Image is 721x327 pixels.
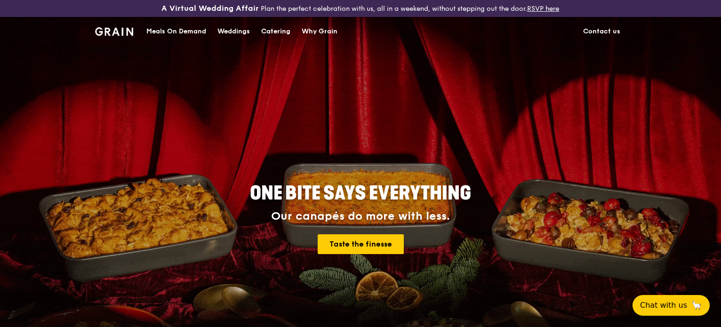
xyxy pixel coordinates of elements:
[146,17,206,46] div: Meals On Demand
[191,210,530,223] div: Our canapés do more with less.
[640,300,687,311] span: Chat with us
[318,234,404,254] a: Taste the finesse
[95,27,133,36] img: Grain
[577,17,626,46] a: Contact us
[691,300,702,311] span: 🦙
[302,17,337,46] div: Why Grain
[217,17,250,46] div: Weddings
[161,4,259,13] h3: A Virtual Wedding Affair
[250,182,471,205] span: ONE BITE SAYS EVERYTHING
[120,4,601,13] div: Plan the perfect celebration with us, all in a weekend, without stepping out the door.
[633,295,710,316] button: Chat with us🦙
[212,17,256,46] a: Weddings
[261,17,290,46] div: Catering
[95,16,133,45] a: GrainGrain
[256,17,296,46] a: Catering
[527,5,559,13] a: RSVP here
[296,17,343,46] a: Why Grain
